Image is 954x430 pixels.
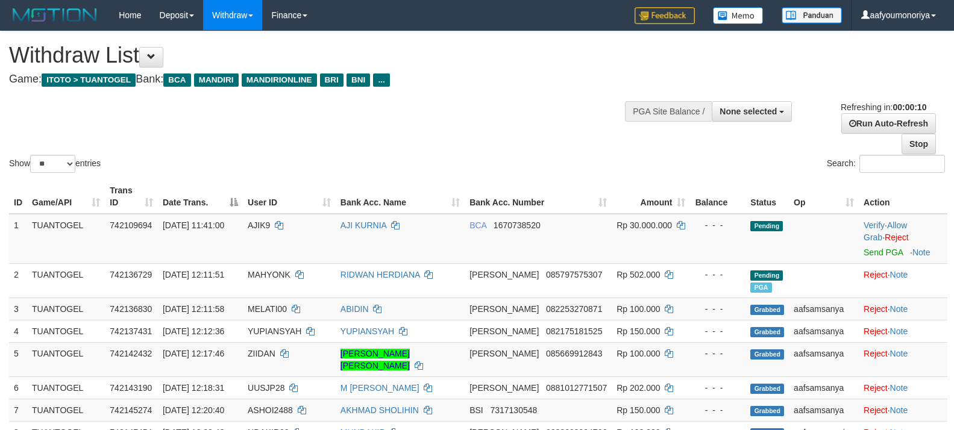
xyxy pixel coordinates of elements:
[9,298,27,320] td: 3
[546,304,602,314] span: Copy 082253270871 to clipboard
[110,383,152,393] span: 742143190
[713,7,764,24] img: Button%20Memo.svg
[712,101,792,122] button: None selected
[745,179,789,214] th: Status
[617,220,672,230] span: Rp 30.000.000
[859,155,945,173] input: Search:
[635,7,695,24] img: Feedback.jpg
[859,320,947,342] td: ·
[9,155,101,173] label: Show entries
[859,179,947,214] th: Action
[248,220,270,230] span: AJIK9
[890,270,908,279] a: Note
[9,43,624,67] h1: Withdraw List
[340,220,386,230] a: AJI KURNIA
[789,342,859,376] td: aafsamsanya
[9,179,27,214] th: ID
[163,304,224,314] span: [DATE] 12:11:58
[163,73,190,87] span: BCA
[617,304,660,314] span: Rp 100.000
[864,220,885,230] a: Verify
[750,221,783,231] span: Pending
[890,304,908,314] a: Note
[9,73,624,86] h4: Game: Bank:
[469,405,483,415] span: BSI
[750,384,784,394] span: Grabbed
[469,326,539,336] span: [PERSON_NAME]
[27,298,105,320] td: TUANTOGEL
[9,376,27,399] td: 6
[27,342,105,376] td: TUANTOGEL
[546,383,607,393] span: Copy 0881012771507 to clipboard
[320,73,344,87] span: BRI
[902,134,936,154] a: Stop
[163,349,224,358] span: [DATE] 12:17:46
[373,73,389,87] span: ...
[912,248,930,257] a: Note
[248,405,293,415] span: ASHOI2488
[110,220,152,230] span: 742109694
[336,179,465,214] th: Bank Acc. Name: activate to sort column ascending
[789,179,859,214] th: Op: activate to sort column ascending
[859,214,947,264] td: · ·
[864,349,888,358] a: Reject
[750,327,784,337] span: Grabbed
[194,73,239,87] span: MANDIRI
[695,219,741,231] div: - - -
[750,406,784,416] span: Grabbed
[617,405,660,415] span: Rp 150.000
[340,304,369,314] a: ABIDIN
[9,263,27,298] td: 2
[864,383,888,393] a: Reject
[248,383,284,393] span: UUSJP28
[546,270,602,279] span: Copy 085797575307 to clipboard
[546,326,602,336] span: Copy 082175181525 to clipboard
[9,6,101,24] img: MOTION_logo.png
[890,383,908,393] a: Note
[750,282,771,293] span: Marked by aafGavi
[617,349,660,358] span: Rp 100.000
[695,347,741,360] div: - - -
[163,220,224,230] span: [DATE] 11:41:00
[859,263,947,298] td: ·
[893,102,926,112] strong: 00:00:10
[859,399,947,421] td: ·
[750,305,784,315] span: Grabbed
[841,113,936,134] a: Run Auto-Refresh
[695,404,741,416] div: - - -
[859,298,947,320] td: ·
[864,326,888,336] a: Reject
[105,179,158,214] th: Trans ID: activate to sort column ascending
[30,155,75,173] select: Showentries
[9,320,27,342] td: 4
[163,326,224,336] span: [DATE] 12:12:36
[827,155,945,173] label: Search:
[340,405,419,415] a: AKHMAD SHOLIHIN
[890,349,908,358] a: Note
[242,73,317,87] span: MANDIRIONLINE
[465,179,612,214] th: Bank Acc. Number: activate to sort column ascending
[248,326,301,336] span: YUPIANSYAH
[248,349,275,358] span: ZIIDAN
[617,326,660,336] span: Rp 150.000
[885,232,909,242] a: Reject
[789,376,859,399] td: aafsamsanya
[163,383,224,393] span: [DATE] 12:18:31
[9,214,27,264] td: 1
[27,320,105,342] td: TUANTOGEL
[469,270,539,279] span: [PERSON_NAME]
[695,382,741,394] div: - - -
[163,405,224,415] span: [DATE] 12:20:40
[27,399,105,421] td: TUANTOGEL
[494,220,541,230] span: Copy 1670738520 to clipboard
[890,326,908,336] a: Note
[110,349,152,358] span: 742142432
[243,179,336,214] th: User ID: activate to sort column ascending
[110,405,152,415] span: 742145274
[625,101,712,122] div: PGA Site Balance /
[782,7,842,23] img: panduan.png
[890,405,908,415] a: Note
[750,349,784,360] span: Grabbed
[695,269,741,281] div: - - -
[864,220,907,242] span: ·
